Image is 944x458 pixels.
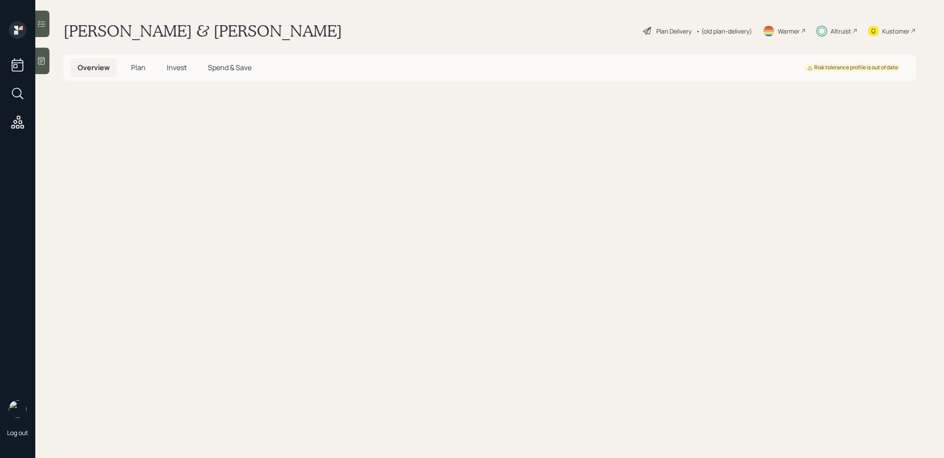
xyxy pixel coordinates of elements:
div: Risk tolerance profile is out of date [807,64,898,71]
div: Warmer [778,26,800,36]
img: treva-nostdahl-headshot.png [9,400,26,418]
div: • (old plan-delivery) [696,26,752,36]
span: Plan [131,63,146,72]
div: Kustomer [882,26,910,36]
div: Log out [7,428,28,437]
span: Invest [167,63,187,72]
div: Altruist [831,26,851,36]
h1: [PERSON_NAME] & [PERSON_NAME] [64,21,342,41]
div: Plan Delivery [656,26,692,36]
span: Overview [78,63,110,72]
span: Spend & Save [208,63,252,72]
